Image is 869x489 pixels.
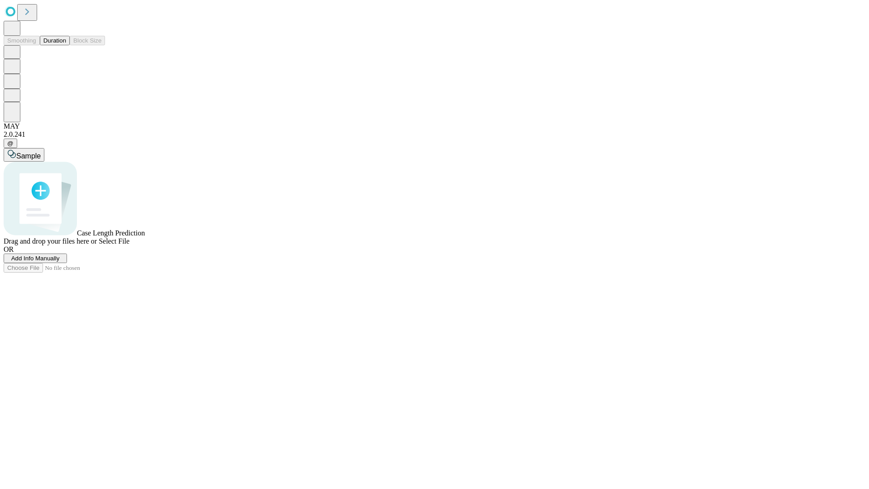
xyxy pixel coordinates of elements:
[4,139,17,148] button: @
[77,229,145,237] span: Case Length Prediction
[70,36,105,45] button: Block Size
[40,36,70,45] button: Duration
[11,255,60,262] span: Add Info Manually
[4,36,40,45] button: Smoothing
[99,237,129,245] span: Select File
[4,237,97,245] span: Drag and drop your files here or
[4,148,44,162] button: Sample
[7,140,14,147] span: @
[4,254,67,263] button: Add Info Manually
[4,122,865,130] div: MAY
[16,152,41,160] span: Sample
[4,130,865,139] div: 2.0.241
[4,245,14,253] span: OR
